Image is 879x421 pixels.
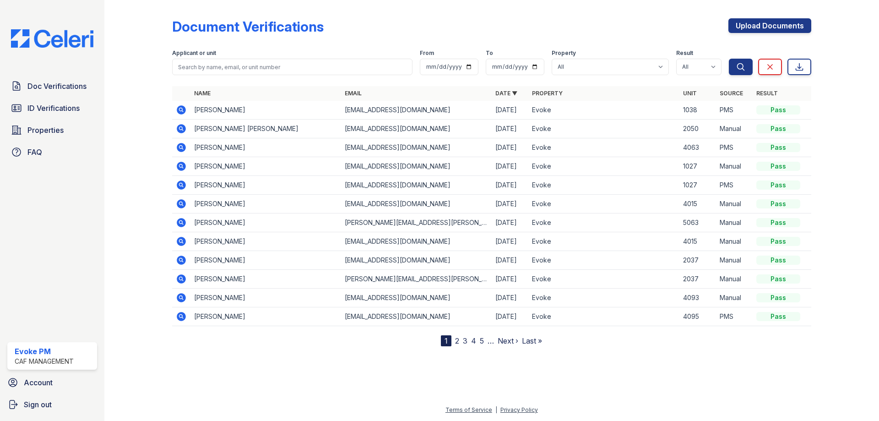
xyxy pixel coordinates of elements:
td: [DATE] [492,101,528,120]
a: Date ▼ [495,90,517,97]
label: Property [552,49,576,57]
a: Upload Documents [728,18,811,33]
a: Account [4,373,101,392]
a: Unit [683,90,697,97]
div: Evoke PM [15,346,74,357]
div: | [495,406,497,413]
td: [DATE] [492,270,528,289]
td: [EMAIL_ADDRESS][DOMAIN_NAME] [341,157,492,176]
span: … [488,335,494,346]
span: Account [24,377,53,388]
td: Evoke [528,176,679,195]
td: [PERSON_NAME] [190,157,341,176]
td: Evoke [528,101,679,120]
span: Properties [27,125,64,136]
td: [DATE] [492,176,528,195]
div: Pass [756,312,800,321]
td: Manual [716,289,753,307]
div: Pass [756,237,800,246]
td: [PERSON_NAME] [190,138,341,157]
a: Name [194,90,211,97]
td: Evoke [528,270,679,289]
td: [DATE] [492,289,528,307]
td: Manual [716,270,753,289]
td: Evoke [528,138,679,157]
div: Pass [756,274,800,284]
td: Evoke [528,195,679,213]
td: [EMAIL_ADDRESS][DOMAIN_NAME] [341,289,492,307]
td: 2050 [679,120,716,138]
td: [PERSON_NAME] [190,251,341,270]
a: 5 [480,336,484,345]
td: [DATE] [492,195,528,213]
td: [PERSON_NAME] [190,270,341,289]
a: Property [532,90,563,97]
td: Manual [716,120,753,138]
td: [DATE] [492,213,528,232]
label: Applicant or unit [172,49,216,57]
td: [PERSON_NAME] [190,101,341,120]
div: Document Verifications [172,18,324,35]
td: [EMAIL_ADDRESS][DOMAIN_NAME] [341,101,492,120]
label: From [420,49,434,57]
a: Sign out [4,395,101,414]
td: Evoke [528,251,679,270]
td: Manual [716,251,753,270]
div: CAF Management [15,357,74,366]
td: 4015 [679,195,716,213]
img: CE_Logo_Blue-a8612792a0a2168367f1c8372b55b34899dd931a85d93a1a3d3e32e68fde9ad4.png [4,29,101,48]
td: [EMAIL_ADDRESS][DOMAIN_NAME] [341,307,492,326]
span: Sign out [24,399,52,410]
td: 1038 [679,101,716,120]
td: Evoke [528,289,679,307]
a: 3 [463,336,467,345]
a: Properties [7,121,97,139]
a: Email [345,90,362,97]
span: Doc Verifications [27,81,87,92]
td: [EMAIL_ADDRESS][DOMAIN_NAME] [341,138,492,157]
td: Evoke [528,307,679,326]
td: 4093 [679,289,716,307]
td: 4095 [679,307,716,326]
td: Evoke [528,213,679,232]
td: 2037 [679,251,716,270]
td: [DATE] [492,138,528,157]
td: 2037 [679,270,716,289]
td: Manual [716,213,753,232]
a: 4 [471,336,476,345]
td: PMS [716,307,753,326]
td: [PERSON_NAME] [190,195,341,213]
td: [PERSON_NAME] [190,307,341,326]
td: [PERSON_NAME] [190,232,341,251]
div: Pass [756,105,800,115]
td: PMS [716,101,753,120]
div: Pass [756,199,800,208]
a: Next › [498,336,518,345]
td: [DATE] [492,251,528,270]
a: Source [720,90,743,97]
span: ID Verifications [27,103,80,114]
td: [EMAIL_ADDRESS][DOMAIN_NAME] [341,195,492,213]
td: Manual [716,232,753,251]
a: Result [756,90,778,97]
div: Pass [756,218,800,227]
td: [EMAIL_ADDRESS][DOMAIN_NAME] [341,251,492,270]
div: Pass [756,162,800,171]
td: PMS [716,176,753,195]
td: [EMAIL_ADDRESS][DOMAIN_NAME] [341,120,492,138]
td: [PERSON_NAME] [190,213,341,232]
a: Privacy Policy [500,406,538,413]
td: 4015 [679,232,716,251]
div: Pass [756,143,800,152]
td: Evoke [528,157,679,176]
td: 1027 [679,176,716,195]
a: Doc Verifications [7,77,97,95]
td: [PERSON_NAME][EMAIL_ADDRESS][PERSON_NAME][DOMAIN_NAME] [341,270,492,289]
td: 1027 [679,157,716,176]
td: 4063 [679,138,716,157]
td: Manual [716,157,753,176]
div: Pass [756,256,800,265]
a: Terms of Service [445,406,492,413]
td: [PERSON_NAME][EMAIL_ADDRESS][PERSON_NAME][PERSON_NAME][DOMAIN_NAME] [341,213,492,232]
